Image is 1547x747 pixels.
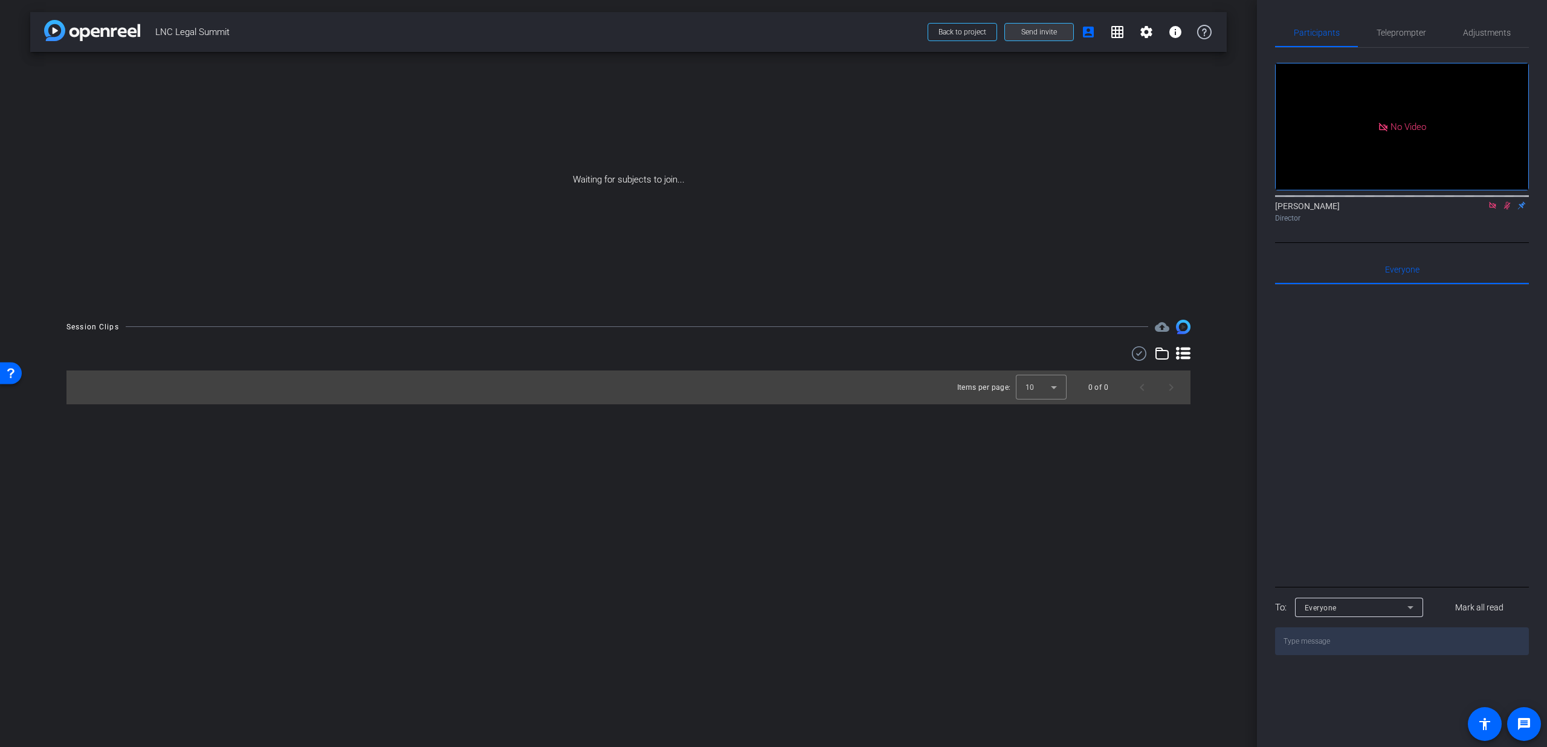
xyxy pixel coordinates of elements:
div: [PERSON_NAME] [1275,200,1529,224]
span: Destinations for your clips [1155,320,1169,334]
span: Teleprompter [1377,28,1426,37]
div: 0 of 0 [1088,381,1108,393]
span: Everyone [1305,604,1337,612]
div: To: [1275,601,1287,615]
span: LNC Legal Summit [155,20,920,44]
button: Back to project [928,23,997,41]
span: Everyone [1385,265,1419,274]
span: Send invite [1021,27,1057,37]
mat-icon: message [1517,717,1531,731]
div: Session Clips [66,321,119,333]
div: Director [1275,213,1529,224]
div: Items per page: [957,381,1011,393]
button: Mark all read [1430,597,1529,618]
mat-icon: info [1168,25,1183,39]
span: Participants [1294,28,1340,37]
div: Waiting for subjects to join... [30,52,1227,308]
button: Previous page [1128,373,1157,402]
img: app-logo [44,20,140,41]
img: Session clips [1176,320,1190,334]
span: Back to project [938,28,986,36]
button: Next page [1157,373,1186,402]
mat-icon: cloud_upload [1155,320,1169,334]
mat-icon: settings [1139,25,1154,39]
span: Mark all read [1455,601,1503,614]
button: Send invite [1004,23,1074,41]
mat-icon: grid_on [1110,25,1125,39]
mat-icon: account_box [1081,25,1096,39]
span: No Video [1390,121,1426,132]
span: Adjustments [1463,28,1511,37]
mat-icon: accessibility [1478,717,1492,731]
